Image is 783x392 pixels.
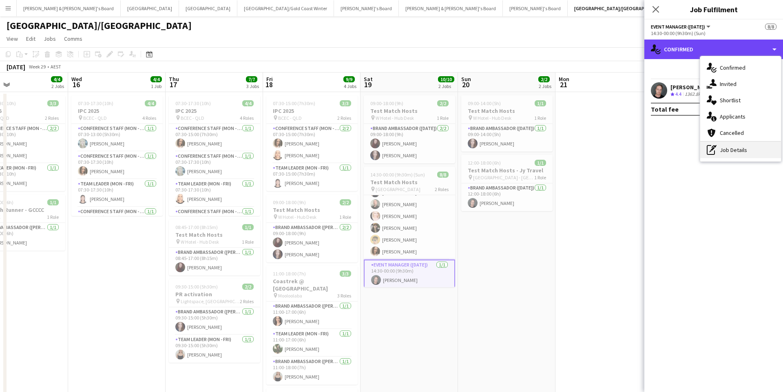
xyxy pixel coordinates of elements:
[169,291,260,298] h3: PR activation
[266,266,358,385] app-job-card: 11:00-18:00 (7h)3/3Coastrek @ [GEOGRAPHIC_DATA] Mooloolaba3 RolesBrand Ambassador ([PERSON_NAME])...
[179,0,237,16] button: [GEOGRAPHIC_DATA]
[266,95,358,191] div: 07:30-15:00 (7h30m)3/3IPC 2025 BCEC - QLD2 RolesConference Staff (Mon - Fri)2/207:30-15:00 (7h30m...
[242,100,254,106] span: 4/4
[175,284,218,290] span: 09:30-15:00 (5h30m)
[364,167,455,287] app-job-card: 14:30-00:00 (9h30m) (Sun)8/8Test Match Hosts [GEOGRAPHIC_DATA]2 RolesBrand Ambassador ([DATE])7/7...
[644,40,783,59] div: Confirmed
[266,302,358,329] app-card-role: Brand Ambassador ([PERSON_NAME])1/111:00-17:00 (6h)[PERSON_NAME]
[142,115,156,121] span: 4 Roles
[169,152,260,179] app-card-role: Conference Staff (Mon - Fri)1/107:30-17:30 (10h)[PERSON_NAME]
[240,115,254,121] span: 4 Roles
[169,248,260,275] app-card-role: Brand Ambassador ([PERSON_NAME])1/108:45-17:00 (8h15m)[PERSON_NAME]
[169,124,260,152] app-card-role: Conference Staff (Mon - Fri)1/107:30-15:00 (7h30m)[PERSON_NAME]
[7,20,192,32] h1: [GEOGRAPHIC_DATA]/[GEOGRAPHIC_DATA]
[26,35,35,42] span: Edit
[64,35,82,42] span: Comms
[47,214,59,220] span: 1 Role
[468,100,501,106] span: 09:00-14:00 (5h)
[71,95,163,216] app-job-card: 07:30-17:30 (10h)4/4IPC 2025 BCEC - QLD4 RolesConference Staff (Mon - Fri)1/107:30-13:00 (5h30m)[...
[437,100,449,106] span: 2/2
[651,24,705,30] span: Event Manager (Saturday)
[7,63,25,71] div: [DATE]
[23,33,39,44] a: Edit
[364,161,455,260] app-card-role: Brand Ambassador ([DATE])7/714:30-00:00 (9h30m)[PERSON_NAME][PERSON_NAME][PERSON_NAME][PERSON_NAM...
[71,179,163,207] app-card-role: Team Leader (Mon - Fri)1/107:30-17:30 (10h)[PERSON_NAME]
[181,239,219,245] span: W Hotel - Hub Desk
[473,115,511,121] span: W Hotel - Hub Desk
[265,80,273,89] span: 18
[3,33,21,44] a: View
[169,231,260,238] h3: Test Match Hosts
[70,80,82,89] span: 16
[45,115,59,121] span: 2 Roles
[437,172,449,178] span: 8/8
[145,100,156,106] span: 4/4
[559,75,569,83] span: Mon
[71,124,163,152] app-card-role: Conference Staff (Mon - Fri)1/107:30-13:00 (5h30m)[PERSON_NAME]
[376,115,414,121] span: W Hotel - Hub Desk
[534,115,546,121] span: 1 Role
[438,76,454,82] span: 10/10
[242,284,254,290] span: 2/2
[168,80,179,89] span: 17
[503,0,568,16] button: [PERSON_NAME]'s Board
[71,207,163,235] app-card-role: Conference Staff (Mon - Fri)1/113:00-17:30 (4h30m)
[334,0,399,16] button: [PERSON_NAME]'s Board
[557,80,569,89] span: 21
[700,125,781,141] div: Cancelled
[169,179,260,207] app-card-role: Team Leader (Mon - Fri)1/107:30-17:30 (10h)[PERSON_NAME]
[240,298,254,304] span: 2 Roles
[460,80,471,89] span: 20
[266,329,358,357] app-card-role: Team Leader (Mon - Fri)1/111:00-17:00 (6h)[PERSON_NAME]
[181,298,240,304] span: Lightspace, [GEOGRAPHIC_DATA]
[765,24,776,30] span: 8/8
[651,24,712,30] button: Event Manager ([DATE])
[534,174,546,181] span: 1 Role
[370,172,425,178] span: 14:30-00:00 (9h30m) (Sun)
[266,163,358,191] app-card-role: Team Leader (Mon - Fri)1/107:30-15:00 (7h30m)[PERSON_NAME]
[370,100,403,106] span: 09:00-18:00 (9h)
[246,83,259,89] div: 3 Jobs
[175,100,211,106] span: 07:30-17:30 (10h)
[242,224,254,230] span: 1/1
[461,167,553,174] h3: Test Match Hosts - Jy Travel
[169,95,260,216] div: 07:30-17:30 (10h)4/4IPC 2025 BCEC - QLD4 RolesConference Staff (Mon - Fri)1/107:30-15:00 (7h30m)[...
[364,178,455,186] h3: Test Match Hosts
[169,279,260,363] app-job-card: 09:30-15:00 (5h30m)2/2PR activation Lightspace, [GEOGRAPHIC_DATA]2 RolesBrand Ambassador ([PERSON...
[343,76,355,82] span: 9/9
[61,33,86,44] a: Comms
[151,83,161,89] div: 1 Job
[461,155,553,211] div: 12:00-18:00 (6h)1/1Test Match Hosts - Jy Travel [GEOGRAPHIC_DATA] - [GEOGRAPHIC_DATA]1 RoleBrand ...
[175,224,218,230] span: 08:45-17:00 (8h15m)
[675,91,681,97] span: 4.4
[339,214,351,220] span: 1 Role
[169,207,260,235] app-card-role: Conference Staff (Mon - Fri)1/113:30-17:30 (4h)
[344,83,356,89] div: 4 Jobs
[47,100,59,106] span: 3/3
[651,105,679,113] div: Total fee
[539,83,551,89] div: 2 Jobs
[568,0,674,16] button: [GEOGRAPHIC_DATA]/[GEOGRAPHIC_DATA]
[364,95,455,163] app-job-card: 09:00-18:00 (9h)2/2Test Match Hosts W Hotel - Hub Desk1 RoleBrand Ambassador ([DATE])2/209:00-18:...
[473,174,534,181] span: [GEOGRAPHIC_DATA] - [GEOGRAPHIC_DATA]
[700,59,781,76] div: Confirmed
[278,293,302,299] span: Mooloolaba
[169,107,260,115] h3: IPC 2025
[538,76,550,82] span: 2/2
[47,199,59,205] span: 1/1
[435,186,449,192] span: 2 Roles
[364,260,455,289] app-card-role: Event Manager ([DATE])1/114:30-00:00 (9h30m)[PERSON_NAME]
[266,194,358,262] app-job-card: 09:00-18:00 (9h)2/2Test Match Hosts W Hotel - Hub Desk1 RoleBrand Ambassador ([PERSON_NAME])2/209...
[700,142,781,158] div: Job Details
[340,271,351,277] span: 3/3
[437,115,449,121] span: 1 Role
[266,107,358,115] h3: IPC 2025
[71,107,163,115] h3: IPC 2025
[683,91,706,98] div: 1362.8km
[266,223,358,262] app-card-role: Brand Ambassador ([PERSON_NAME])2/209:00-18:00 (9h)[PERSON_NAME][PERSON_NAME]
[461,75,471,83] span: Sun
[169,335,260,363] app-card-role: Team Leader (Mon - Fri)1/109:30-15:00 (5h30m)[PERSON_NAME]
